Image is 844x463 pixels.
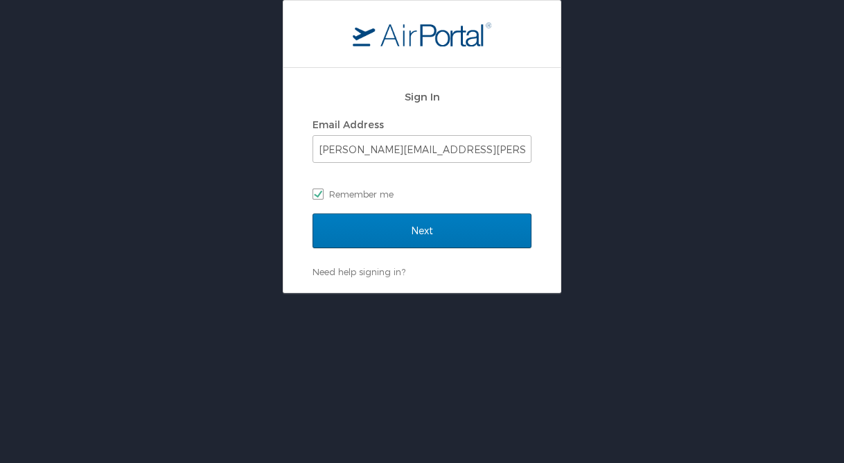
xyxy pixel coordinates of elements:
label: Remember me [313,184,531,204]
img: logo [353,21,491,46]
a: Need help signing in? [313,266,405,277]
input: Next [313,213,531,248]
label: Email Address [313,119,384,130]
h2: Sign In [313,89,531,105]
